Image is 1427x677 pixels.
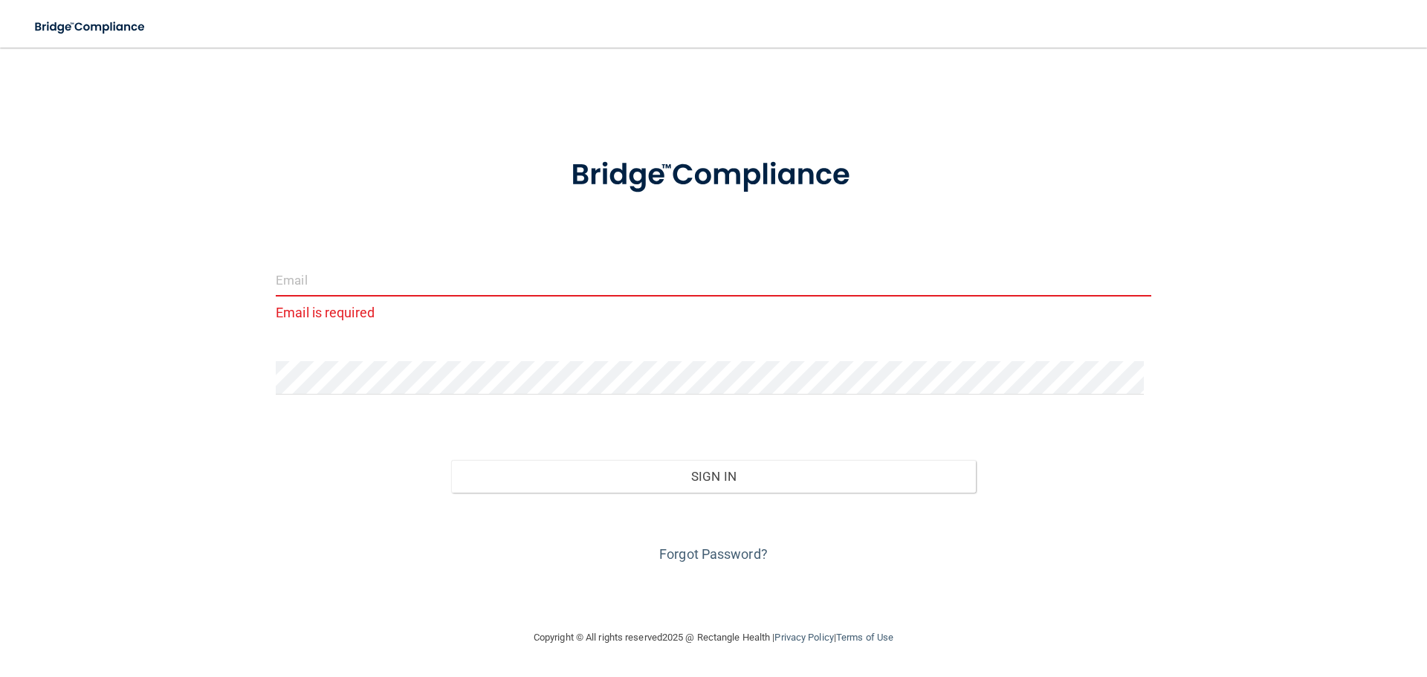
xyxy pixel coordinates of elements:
[276,300,1151,325] p: Email is required
[442,614,985,661] div: Copyright © All rights reserved 2025 @ Rectangle Health | |
[836,632,893,643] a: Terms of Use
[22,12,159,42] img: bridge_compliance_login_screen.278c3ca4.svg
[276,263,1151,297] input: Email
[540,137,887,214] img: bridge_compliance_login_screen.278c3ca4.svg
[451,460,977,493] button: Sign In
[659,546,768,562] a: Forgot Password?
[774,632,833,643] a: Privacy Policy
